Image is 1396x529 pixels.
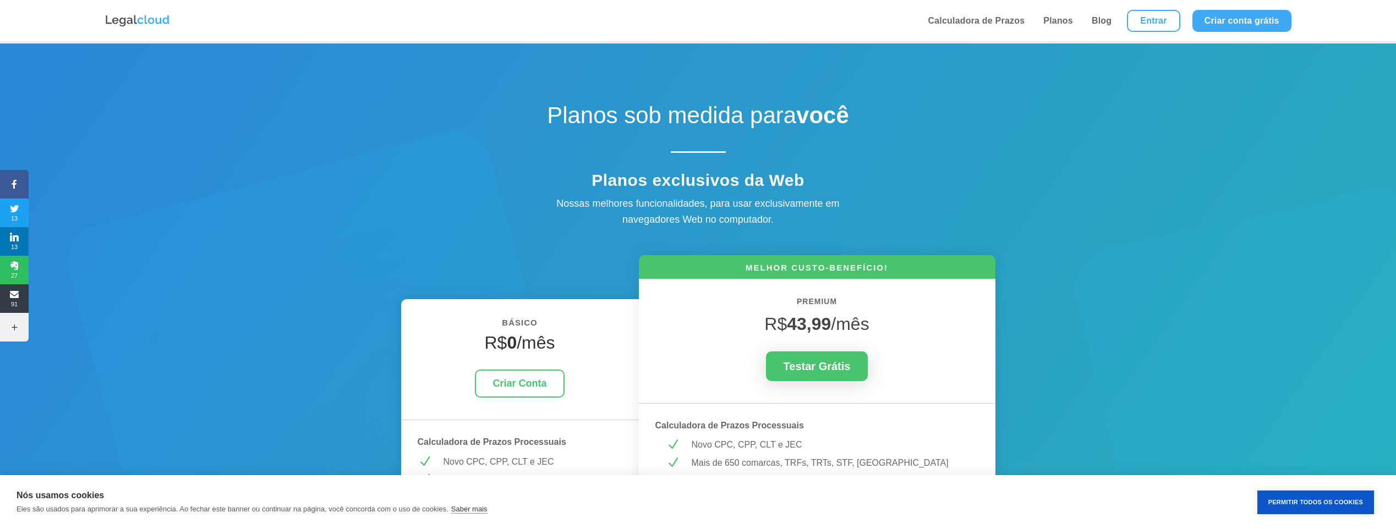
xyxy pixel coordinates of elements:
[666,456,680,470] span: N
[418,332,622,359] h4: R$ /mês
[787,314,831,334] strong: 43,99
[796,102,849,128] strong: você
[666,474,680,488] span: N
[666,438,680,451] span: N
[418,455,431,469] span: N
[451,505,488,514] a: Saber mais
[17,491,104,500] strong: Nós usamos cookies
[506,102,891,135] h1: Planos sob medida para
[105,14,171,28] img: Logo da Legalcloud
[507,333,517,352] strong: 0
[764,314,869,334] span: R$ /mês
[1257,491,1374,514] button: Permitir Todos os Cookies
[655,295,979,314] h6: PREMIUM
[1127,10,1180,32] a: Entrar
[418,437,566,447] strong: Calculadora de Prazos Processuais
[1192,10,1291,32] a: Criar conta grátis
[17,505,448,513] p: Eles são usados para aprimorar a sua experiência. Ao fechar este banner ou continuar na página, v...
[418,316,622,335] h6: BÁSICO
[444,455,622,469] p: Novo CPC, CPP, CLT e JEC
[444,472,622,487] p: Simulações limitadas
[692,456,968,470] p: Mais de 650 comarcas, TRFs, TRTs, STF, [GEOGRAPHIC_DATA]
[506,170,891,196] h4: Planos exclusivos da Web
[692,474,968,488] p: Geração de Tópico de Tempestividade
[418,472,431,486] span: N
[475,370,564,398] a: Criar Conta
[692,438,968,452] p: Novo CPC, CPP, CLT e JEC
[639,262,995,279] h6: MELHOR CUSTO-BENEFÍCIO!
[655,421,804,430] strong: Calculadora de Prazos Processuais
[533,196,863,228] div: Nossas melhores funcionalidades, para usar exclusivamente em navegadores Web no computador.
[766,351,868,381] a: Testar Grátis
